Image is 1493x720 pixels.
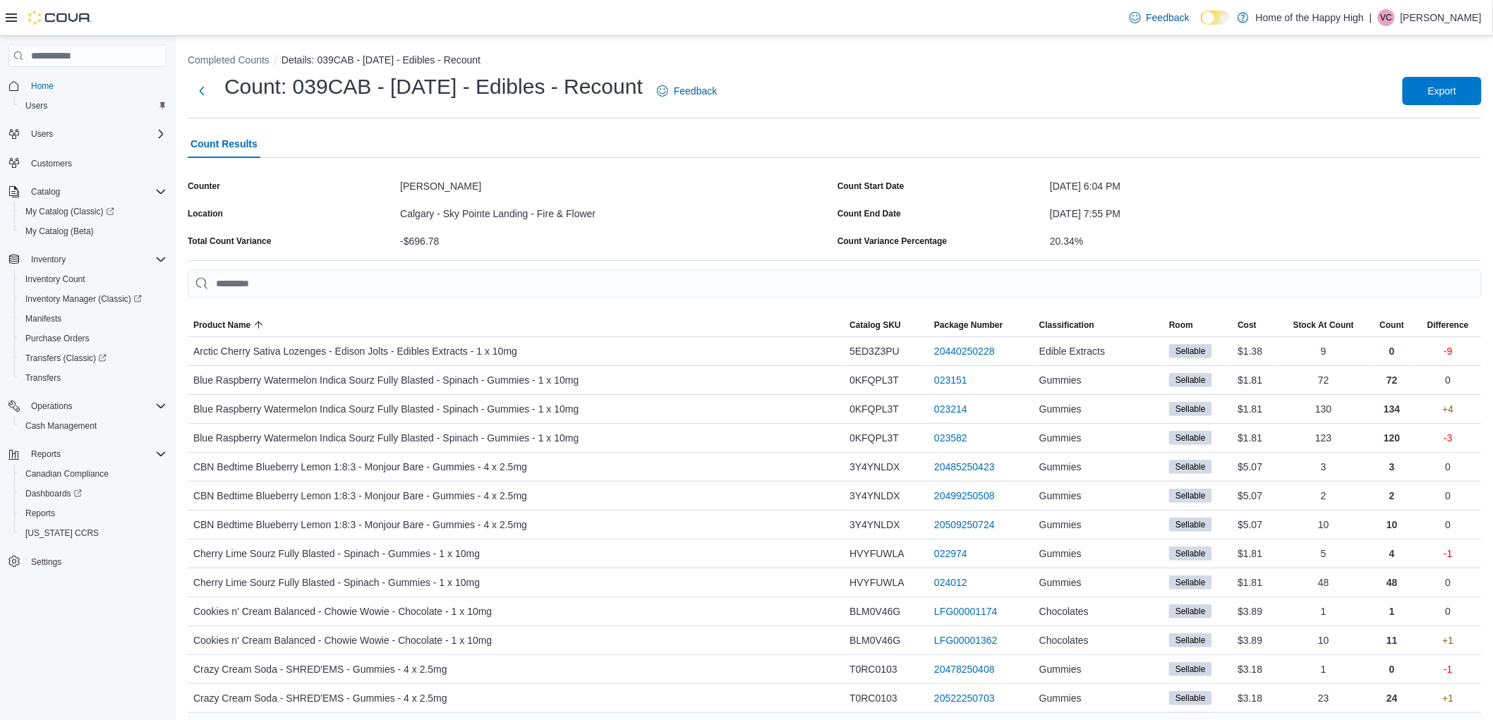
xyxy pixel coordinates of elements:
button: Operations [25,398,78,415]
div: 9 [1278,337,1370,365]
span: Users [20,97,167,114]
a: Manifests [20,310,67,327]
span: Cherry Lime Sourz Fully Blasted - Spinach - Gummies - 1 x 10mg [193,574,480,591]
div: Vince Campbell [1378,9,1395,26]
p: +4 [1443,401,1454,417]
button: [US_STATE] CCRS [14,523,172,543]
div: Stock At Count [1293,319,1354,331]
span: 0KFQPL3T [850,429,899,446]
div: 2 [1278,482,1370,510]
span: Transfers (Classic) [20,350,167,367]
p: -3 [1444,429,1452,446]
span: CBN Bedtime Blueberry Lemon 1:8:3 - Monjour Bare - Gummies - 4 x 2.5mg [193,487,527,504]
button: Canadian Compliance [14,464,172,484]
span: CBN Bedtime Blueberry Lemon 1:8:3 - Monjour Bare - Gummies - 4 x 2.5mg [193,516,527,533]
div: [PERSON_NAME] [400,175,832,192]
button: Inventory [25,251,71,268]
span: Sellable [1169,547,1212,561]
span: Operations [31,401,73,412]
span: 0KFQPL3T [850,372,899,389]
span: Sellable [1169,460,1212,474]
span: Canadian Compliance [20,465,167,482]
span: My Catalog (Classic) [25,206,114,217]
button: Classification [1034,314,1163,336]
div: $1.81 [1232,366,1278,394]
span: BLM0V46G [850,632,900,649]
span: Sellable [1175,460,1206,473]
div: $3.18 [1232,684,1278,712]
a: 20499250508 [934,487,995,504]
div: 10 [1278,511,1370,539]
a: Inventory Manager (Classic) [14,289,172,309]
button: Details: 039CAB - [DATE] - Edibles - Recount [282,54,480,66]
span: Cookies n' Cream Balanced - Chowie Wowie - Chocolate - 1 x 10mg [193,632,492,649]
div: 123 [1278,424,1370,452]
p: 0 [1446,372,1451,389]
span: Sellable [1169,431,1212,445]
a: Transfers [20,370,66,386]
span: Sellable [1175,576,1206,589]
div: 1 [1278,655,1370,683]
span: Washington CCRS [20,525,167,542]
p: 2 [1389,487,1395,504]
span: Gummies [1039,516,1082,533]
div: -$696.78 [400,230,832,247]
span: Blue Raspberry Watermelon Indica Sourz Fully Blasted - Spinach - Gummies - 1 x 10mg [193,372,579,389]
a: 20522250703 [934,690,995,707]
span: Sellable [1175,374,1206,386]
p: | [1370,9,1372,26]
a: 023151 [934,372,967,389]
span: [US_STATE] CCRS [25,527,99,539]
input: Dark Mode [1201,11,1231,25]
div: $5.07 [1232,453,1278,481]
span: 3Y4YNLDX [850,516,900,533]
span: Transfers [20,370,167,386]
p: 120 [1384,429,1400,446]
p: 3 [1389,458,1395,475]
a: LFG00001362 [934,632,998,649]
p: -1 [1444,661,1452,678]
span: BLM0V46G [850,603,900,620]
span: My Catalog (Beta) [25,226,94,237]
span: Users [31,128,53,140]
span: HVYFUWLA [850,574,905,591]
span: Sellable [1175,605,1206,618]
span: Edible Extracts [1039,343,1105,360]
span: Reports [31,449,61,460]
span: Sellable [1169,691,1212,705]
div: $1.81 [1232,568,1278,597]
span: Gummies [1039,574,1082,591]
span: Transfers [25,372,61,384]
button: Stock At Count [1278,314,1370,336]
span: Crazy Cream Soda - SHRED'EMS - Gummies - 4 x 2.5mg [193,661,447,678]
div: [DATE] 7:55 PM [1050,202,1482,219]
span: Gummies [1039,401,1082,417]
span: Reports [25,508,55,519]
span: Sellable [1175,663,1206,676]
span: Gummies [1039,372,1082,389]
span: T0RC0103 [850,690,897,707]
div: 130 [1278,395,1370,423]
span: Sellable [1169,344,1212,358]
span: Cash Management [25,420,97,432]
button: Package Number [929,314,1034,336]
button: Catalog [3,182,172,202]
span: Sellable [1169,518,1212,532]
span: Inventory [25,251,167,268]
button: My Catalog (Beta) [14,221,172,241]
span: Blue Raspberry Watermelon Indica Sourz Fully Blasted - Spinach - Gummies - 1 x 10mg [193,429,579,446]
a: Dashboards [20,485,87,502]
p: 0 [1389,343,1395,360]
span: Sellable [1175,489,1206,502]
span: Canadian Compliance [25,468,109,480]
a: Dashboards [14,484,172,504]
nav: An example of EuiBreadcrumbs [188,53,1482,70]
a: Canadian Compliance [20,465,114,482]
button: Next [188,77,216,105]
p: 0 [1446,487,1451,504]
span: Settings [31,556,61,568]
p: -1 [1444,545,1452,562]
span: Catalog SKU [850,319,901,331]
span: Purchase Orders [25,333,90,344]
